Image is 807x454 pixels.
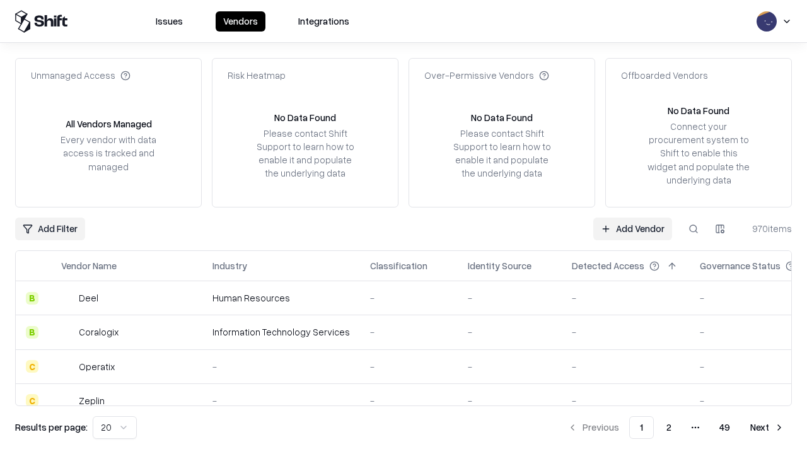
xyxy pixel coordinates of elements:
[743,416,792,439] button: Next
[471,111,533,124] div: No Data Found
[370,325,448,339] div: -
[31,69,131,82] div: Unmanaged Access
[291,11,357,32] button: Integrations
[572,259,644,272] div: Detected Access
[370,291,448,305] div: -
[61,292,74,305] img: Deel
[26,360,38,373] div: C
[61,259,117,272] div: Vendor Name
[450,127,554,180] div: Please contact Shift Support to learn how to enable it and populate the underlying data
[26,394,38,407] div: C
[79,291,98,305] div: Deel
[700,259,781,272] div: Governance Status
[572,291,680,305] div: -
[572,394,680,407] div: -
[709,416,740,439] button: 49
[228,69,286,82] div: Risk Heatmap
[370,360,448,373] div: -
[468,360,552,373] div: -
[621,69,708,82] div: Offboarded Vendors
[572,325,680,339] div: -
[468,325,552,339] div: -
[424,69,549,82] div: Over-Permissive Vendors
[61,394,74,407] img: Zeplin
[646,120,751,187] div: Connect your procurement system to Shift to enable this widget and populate the underlying data
[212,325,350,339] div: Information Technology Services
[468,259,531,272] div: Identity Source
[212,259,247,272] div: Industry
[370,394,448,407] div: -
[212,394,350,407] div: -
[61,326,74,339] img: Coralogix
[253,127,357,180] div: Please contact Shift Support to learn how to enable it and populate the underlying data
[370,259,427,272] div: Classification
[656,416,682,439] button: 2
[212,360,350,373] div: -
[468,291,552,305] div: -
[148,11,190,32] button: Issues
[212,291,350,305] div: Human Resources
[593,218,672,240] a: Add Vendor
[741,222,792,235] div: 970 items
[79,394,105,407] div: Zeplin
[216,11,265,32] button: Vendors
[15,421,88,434] p: Results per page:
[26,292,38,305] div: B
[668,104,729,117] div: No Data Found
[629,416,654,439] button: 1
[26,326,38,339] div: B
[79,325,119,339] div: Coralogix
[79,360,115,373] div: Operatix
[61,360,74,373] img: Operatix
[56,133,161,173] div: Every vendor with data access is tracked and managed
[560,416,792,439] nav: pagination
[468,394,552,407] div: -
[274,111,336,124] div: No Data Found
[66,117,152,131] div: All Vendors Managed
[572,360,680,373] div: -
[15,218,85,240] button: Add Filter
